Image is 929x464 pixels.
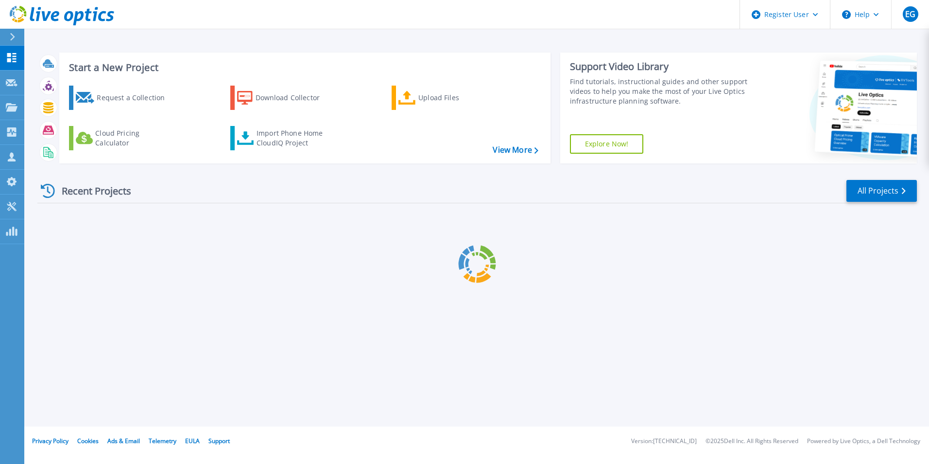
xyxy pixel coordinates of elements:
a: Ads & Email [107,437,140,445]
a: EULA [185,437,200,445]
li: © 2025 Dell Inc. All Rights Reserved [705,438,798,445]
div: Request a Collection [97,88,174,107]
a: View More [493,145,538,155]
h3: Start a New Project [69,62,538,73]
a: Request a Collection [69,86,177,110]
span: EG [905,10,915,18]
a: Support [208,437,230,445]
div: Support Video Library [570,60,752,73]
li: Powered by Live Optics, a Dell Technology [807,438,920,445]
a: Cloud Pricing Calculator [69,126,177,150]
div: Import Phone Home CloudIQ Project [257,128,332,148]
a: Telemetry [149,437,176,445]
a: Explore Now! [570,134,644,154]
div: Download Collector [256,88,333,107]
a: Upload Files [392,86,500,110]
a: Privacy Policy [32,437,69,445]
a: Cookies [77,437,99,445]
li: Version: [TECHNICAL_ID] [631,438,697,445]
a: All Projects [846,180,917,202]
div: Cloud Pricing Calculator [95,128,173,148]
a: Download Collector [230,86,339,110]
div: Find tutorials, instructional guides and other support videos to help you make the most of your L... [570,77,752,106]
div: Upload Files [418,88,496,107]
div: Recent Projects [37,179,144,203]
